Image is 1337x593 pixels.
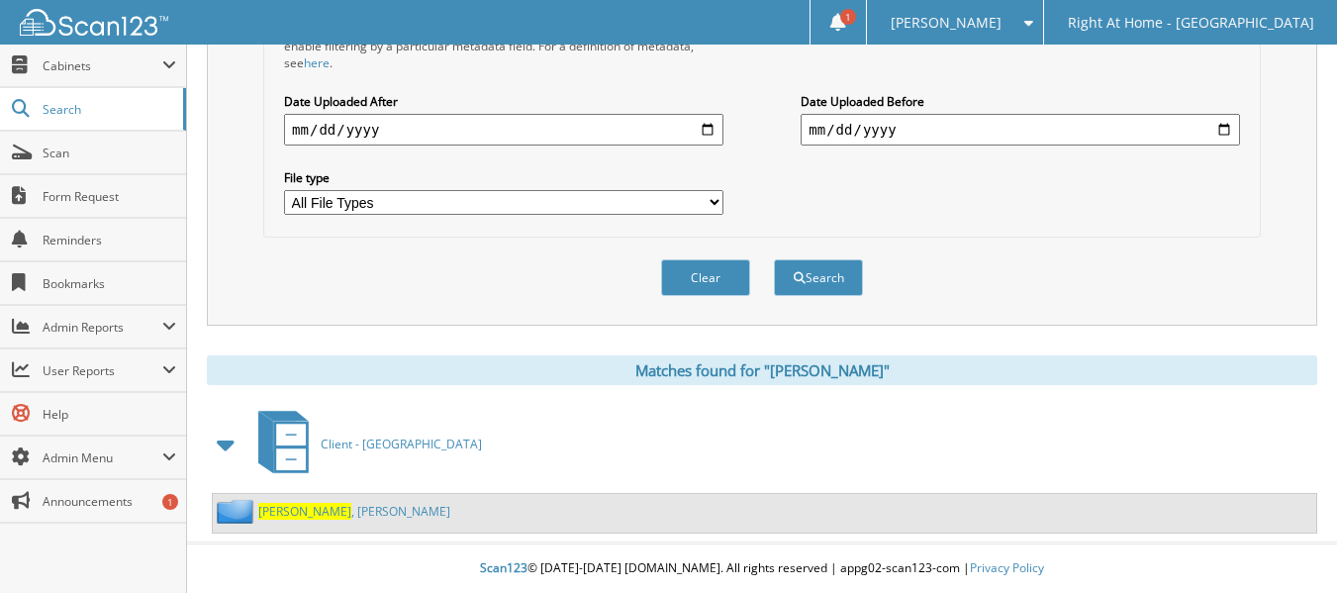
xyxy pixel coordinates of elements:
label: File type [284,169,723,186]
input: start [284,114,723,146]
a: Privacy Policy [970,559,1044,576]
span: Form Request [43,188,176,205]
span: Admin Menu [43,449,162,466]
span: Reminders [43,232,176,248]
span: Admin Reports [43,319,162,336]
span: Right At Home - [GEOGRAPHIC_DATA] [1068,17,1314,29]
img: folder2.png [217,499,258,524]
span: [PERSON_NAME] [258,503,351,520]
span: [PERSON_NAME] [891,17,1002,29]
div: 1 [162,494,178,510]
div: Matches found for "[PERSON_NAME]" [207,355,1317,385]
button: Clear [661,259,750,296]
span: Cabinets [43,57,162,74]
span: Announcements [43,493,176,510]
span: User Reports [43,362,162,379]
span: Client - [GEOGRAPHIC_DATA] [321,436,482,452]
div: © [DATE]-[DATE] [DOMAIN_NAME]. All rights reserved | appg02-scan123-com | [187,544,1337,593]
span: Help [43,406,176,423]
img: scan123-logo-white.svg [20,9,168,36]
a: Client - [GEOGRAPHIC_DATA] [246,405,482,483]
span: Bookmarks [43,275,176,292]
span: Scan123 [480,559,527,576]
a: [PERSON_NAME], [PERSON_NAME] [258,503,450,520]
span: Scan [43,145,176,161]
label: Date Uploaded After [284,93,723,110]
label: Date Uploaded Before [801,93,1240,110]
div: All metadata fields are searched by default. Select a cabinet with metadata to enable filtering b... [284,21,723,71]
span: 1 [840,9,856,25]
input: end [801,114,1240,146]
a: here [304,54,330,71]
span: Search [43,101,173,118]
button: Search [774,259,863,296]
